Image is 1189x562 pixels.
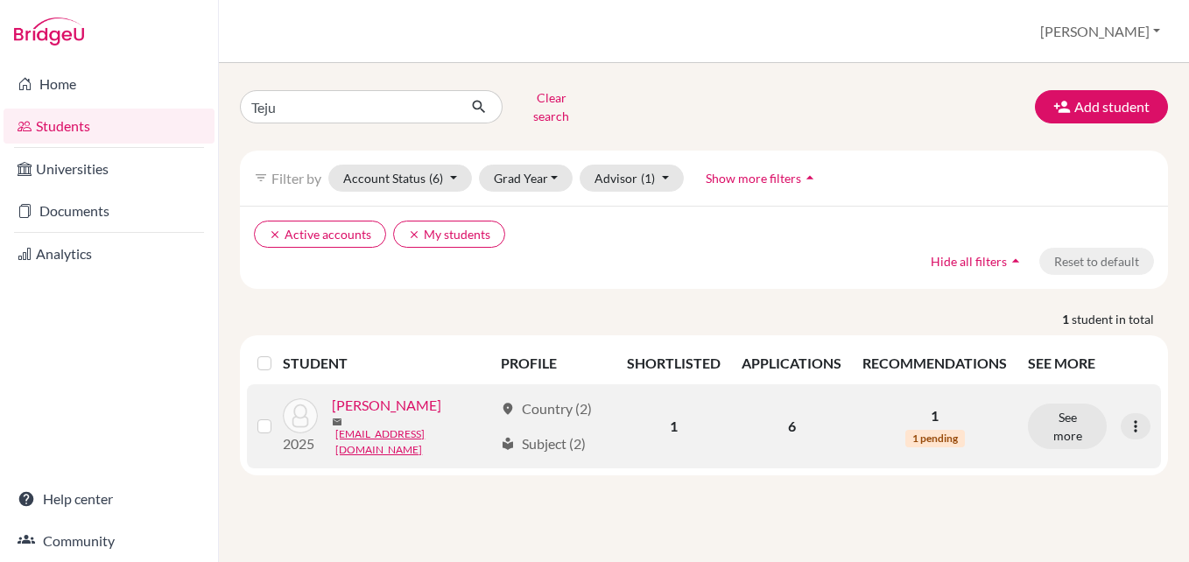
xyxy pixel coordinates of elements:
[1017,342,1161,384] th: SEE MORE
[731,384,852,468] td: 6
[283,398,318,433] img: Raut, Teju
[14,18,84,46] img: Bridge-U
[283,433,318,454] p: 2025
[501,402,515,416] span: location_on
[4,481,215,516] a: Help center
[4,151,215,186] a: Universities
[269,228,281,241] i: clear
[490,342,616,384] th: PROFILE
[1032,15,1168,48] button: [PERSON_NAME]
[616,384,731,468] td: 1
[479,165,573,192] button: Grad Year
[862,405,1007,426] p: 1
[916,248,1039,275] button: Hide all filtersarrow_drop_up
[4,193,215,228] a: Documents
[254,171,268,185] i: filter_list
[429,171,443,186] span: (6)
[616,342,731,384] th: SHORTLISTED
[393,221,505,248] button: clearMy students
[408,228,420,241] i: clear
[335,426,493,458] a: [EMAIL_ADDRESS][DOMAIN_NAME]
[4,523,215,558] a: Community
[905,430,965,447] span: 1 pending
[240,90,457,123] input: Find student by name...
[1028,404,1107,449] button: See more
[501,398,592,419] div: Country (2)
[4,109,215,144] a: Students
[1039,248,1154,275] button: Reset to default
[503,84,600,130] button: Clear search
[731,342,852,384] th: APPLICATIONS
[852,342,1017,384] th: RECOMMENDATIONS
[931,254,1007,269] span: Hide all filters
[501,433,586,454] div: Subject (2)
[1062,310,1072,328] strong: 1
[801,169,819,186] i: arrow_drop_up
[641,171,655,186] span: (1)
[254,221,386,248] button: clearActive accounts
[332,417,342,427] span: mail
[1035,90,1168,123] button: Add student
[706,171,801,186] span: Show more filters
[691,165,834,192] button: Show more filtersarrow_drop_up
[4,236,215,271] a: Analytics
[1007,252,1024,270] i: arrow_drop_up
[283,342,490,384] th: STUDENT
[328,165,472,192] button: Account Status(6)
[580,165,684,192] button: Advisor(1)
[332,395,441,416] a: [PERSON_NAME]
[271,170,321,186] span: Filter by
[501,437,515,451] span: local_library
[4,67,215,102] a: Home
[1072,310,1168,328] span: student in total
